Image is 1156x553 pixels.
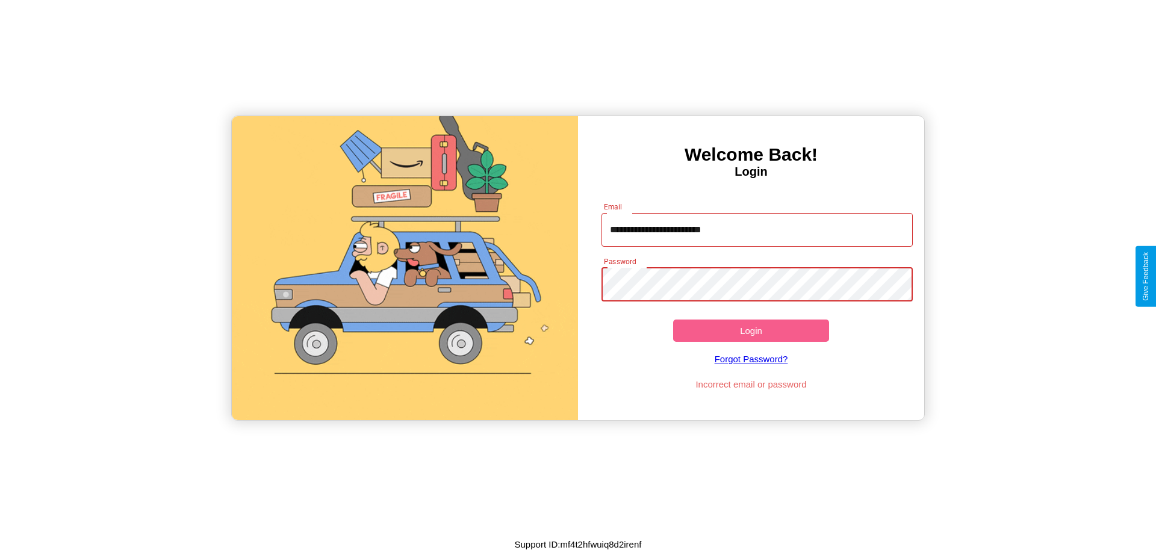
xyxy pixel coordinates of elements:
h3: Welcome Back! [578,144,924,165]
button: Login [673,320,829,342]
h4: Login [578,165,924,179]
label: Password [604,256,636,267]
a: Forgot Password? [595,342,907,376]
p: Support ID: mf4t2hfwuiq8d2irenf [515,536,642,552]
label: Email [604,202,623,212]
p: Incorrect email or password [595,376,907,392]
div: Give Feedback [1142,252,1150,301]
img: gif [232,116,578,420]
